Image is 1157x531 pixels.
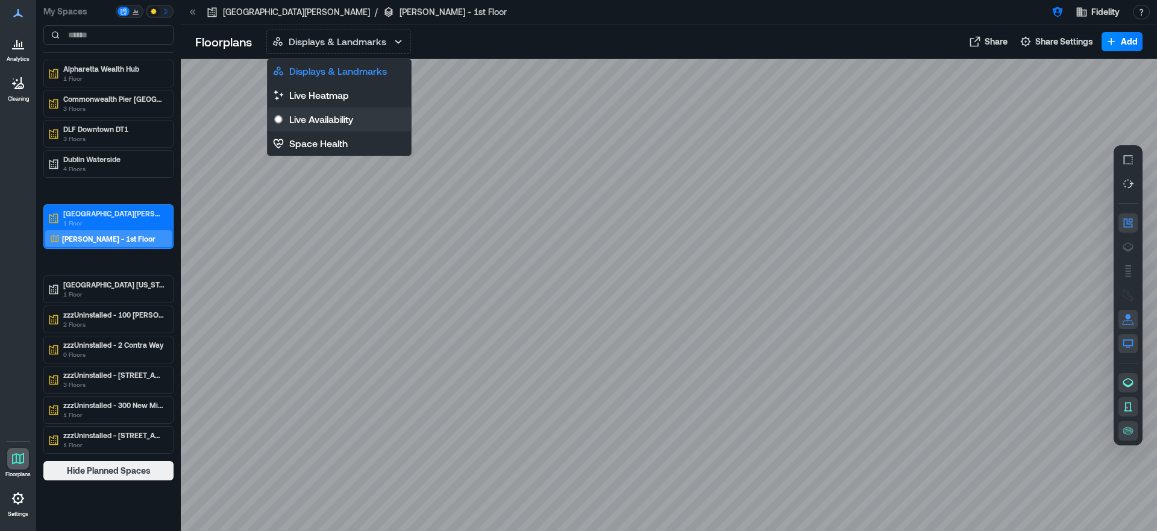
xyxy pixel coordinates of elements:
p: Displays & Landmarks [289,34,386,49]
p: zzzUninstalled - 2 Contra Way [63,340,165,350]
p: 1 Floor [63,410,165,419]
span: Share Settings [1035,36,1093,48]
p: zzzUninstalled - 100 [PERSON_NAME] [63,310,165,319]
p: Analytics [7,55,30,63]
p: [GEOGRAPHIC_DATA][PERSON_NAME] [223,6,370,18]
button: Displays & Landmarks [268,59,411,83]
a: Cleaning [3,69,33,106]
p: 1 Floor [63,440,165,450]
a: Settings [4,484,33,521]
p: zzzUninstalled - [STREET_ADDRESS] [63,370,165,380]
p: 3 Floors [63,380,165,389]
p: Live Heatmap [289,88,349,102]
a: Floorplans [2,444,34,482]
p: Settings [8,511,28,518]
button: Live Availability [268,107,411,131]
p: Dublin Waterside [63,154,165,164]
p: DLF Downtown DT1 [63,124,165,134]
p: My Spaces [43,5,113,17]
p: Live Availability [289,112,353,127]
span: Hide Planned Spaces [67,465,151,477]
p: / [375,6,378,18]
p: Displays & Landmarks [289,64,387,78]
p: 3 Floors [63,104,165,113]
p: Cleaning [8,95,29,102]
p: 0 Floors [63,350,165,359]
button: Live Heatmap [268,83,411,107]
button: Space Health [268,131,411,156]
p: [PERSON_NAME] - 1st Floor [400,6,507,18]
button: Fidelity [1072,2,1123,22]
p: Space Health [289,136,348,151]
p: 1 Floor [63,218,165,228]
span: Share [985,36,1008,48]
button: Share Settings [1016,32,1097,51]
button: Hide Planned Spaces [43,461,174,480]
button: Add [1102,32,1143,51]
p: zzzUninstalled - [STREET_ADDRESS][US_STATE] [63,430,165,440]
p: [PERSON_NAME] - 1st Floor [62,234,155,244]
p: zzzUninstalled - 300 New Millennium [63,400,165,410]
p: Commonwealth Pier [GEOGRAPHIC_DATA] [63,94,165,104]
span: Fidelity [1091,6,1120,18]
p: 2 Floors [63,319,165,329]
p: 1 Floor [63,74,165,83]
p: Floorplans [5,471,31,478]
p: 3 Floors [63,134,165,143]
p: [GEOGRAPHIC_DATA] [US_STATE] [63,280,165,289]
p: [GEOGRAPHIC_DATA][PERSON_NAME] [63,209,165,218]
button: Displays & Landmarks [266,30,411,54]
button: Share [965,32,1011,51]
p: 1 Floor [63,289,165,299]
p: 4 Floors [63,164,165,174]
a: Analytics [3,29,33,66]
p: Alpharetta Wealth Hub [63,64,165,74]
p: Floorplans [195,33,252,50]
